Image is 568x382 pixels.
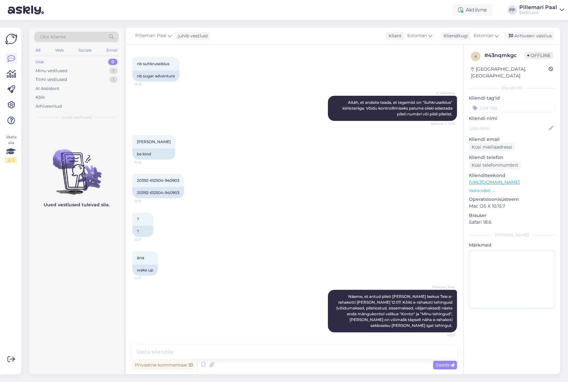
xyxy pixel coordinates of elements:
div: 1 [109,68,117,74]
span: Näeme, et antud pileti [PERSON_NAME] laekus Teie e-rahakotti [PERSON_NAME] 12:07. Kõiki e-rahakot... [336,294,453,328]
span: Uued vestlused [62,114,92,120]
p: Uued vestlused tulevad siia. [44,201,110,208]
span: 12:16 [134,82,158,87]
div: [PERSON_NAME] [469,232,555,238]
p: Kliendi telefon [469,154,555,161]
div: nb sugar adventure [132,71,179,82]
div: Klient [386,33,402,39]
div: Minu vestlused [35,68,67,74]
p: Klienditeekond [469,172,555,179]
div: Küsi meiliaadressi [469,143,515,152]
a: [URL][DOMAIN_NAME] [469,179,520,185]
div: wake up [132,265,158,276]
span: AI Assistent [431,91,455,95]
p: Operatsioonisüsteem [469,196,555,203]
div: Vaata siia [5,134,17,163]
span: Pillemari Paal [431,285,455,289]
span: nb suhkruseiklus [137,61,169,66]
div: Arhiveeri vestlus [505,32,554,40]
span: 12:17 [134,237,158,242]
span: 12:16 [134,199,158,203]
span: Aitäh, et andsite teada, et tegemist on "Suhkruseiklus" kiirloteriiga. Võidu kontrollimiseks palu... [342,100,453,116]
input: Lisa tag [469,103,555,113]
div: Web [54,46,65,54]
a: Pillemari PaalEesti Loto [519,5,564,15]
div: Aktiivne [453,4,492,16]
p: Kliendi tag'id [469,95,555,102]
p: Kliendi email [469,136,555,143]
div: Privaatne kommentaar [132,361,195,369]
span: Estonian [474,32,493,39]
span: 4 [474,54,477,59]
span: Saada [436,362,454,368]
div: Socials [77,46,93,54]
div: Uus [35,59,44,65]
span: Otsi kliente [40,34,66,40]
span: 12:17 [134,276,158,281]
div: juhib vestlust [175,33,208,39]
div: Tiimi vestlused [35,76,67,83]
div: ? [132,226,153,237]
div: All [34,46,42,54]
div: [GEOGRAPHIC_DATA], [GEOGRAPHIC_DATA] [471,66,549,79]
div: PP [508,5,517,15]
img: Askly Logo [5,33,17,45]
p: Vaata edasi ... [469,188,555,193]
div: Küsi telefoninumbrit [469,161,521,170]
div: Email [105,46,119,54]
img: No chats [29,138,124,196]
span: ärra [137,255,144,260]
div: AI Assistent [35,85,59,92]
span: [PERSON_NAME] [137,139,171,144]
p: Kliendi nimi [469,115,555,122]
div: Kliendi info [469,85,555,91]
div: Pillemari Paal [519,5,557,10]
div: Arhiveeritud [35,103,62,110]
div: Klienditugi [441,33,468,39]
span: 20392-612504-940903 [137,178,179,183]
p: Brauser [469,212,555,219]
div: Eesti Loto [519,10,557,15]
span: Nähtud ✓ 12:16 [431,121,455,126]
span: Offline [525,52,553,59]
p: Mac OS X 10.15.7 [469,203,555,210]
p: Märkmed [469,242,555,249]
div: 0 [108,59,117,65]
span: Pillemari Paal [135,32,167,39]
div: 1 [109,76,117,83]
div: # 43nqmkgc [484,52,525,59]
input: Lisa nimi [469,125,548,132]
p: Safari 18.6 [469,219,555,226]
div: be kind [132,149,175,160]
span: Estonian [407,32,427,39]
span: 12:16 [134,160,158,165]
div: 20392-612504-940903 [132,187,184,198]
div: Kõik [35,94,45,101]
div: 2 / 3 [5,157,17,163]
span: 12:22 [431,333,455,338]
span: ? [137,217,139,221]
